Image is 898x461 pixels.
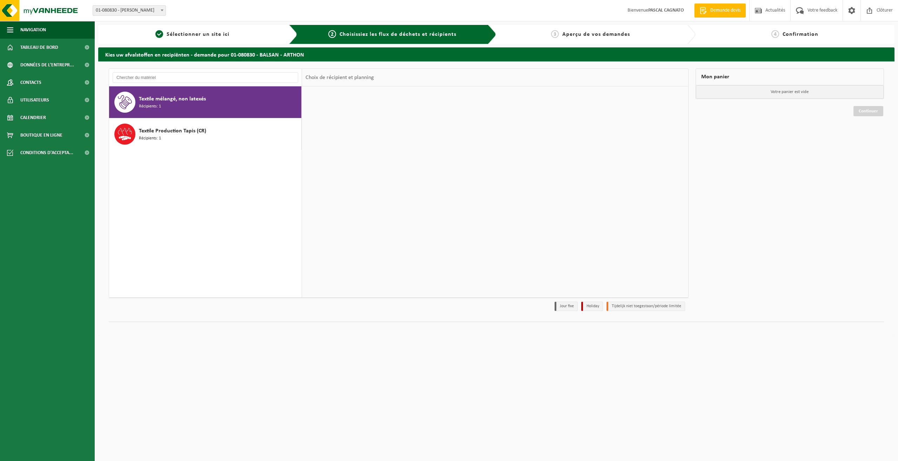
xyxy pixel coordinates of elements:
[607,302,685,311] li: Tijdelijk niet toegestaan/période limitée
[696,68,884,85] div: Mon panier
[783,32,818,37] span: Confirmation
[648,8,684,13] strong: PASCAL CAGNATO
[109,118,302,150] button: Textile Production Tapis (CR) Récipients: 1
[20,21,46,39] span: Navigation
[551,30,559,38] span: 3
[20,74,41,91] span: Contacts
[340,32,456,37] span: Choisissiez les flux de déchets et récipients
[102,30,283,39] a: 1Sélectionner un site ici
[694,4,746,18] a: Demande devis
[167,32,229,37] span: Sélectionner un site ici
[20,56,74,74] span: Données de l'entrepr...
[20,109,46,126] span: Calendrier
[139,135,161,142] span: Récipients: 1
[302,69,377,86] div: Choix de récipient et planning
[20,144,73,162] span: Conditions d'accepta...
[562,32,630,37] span: Aperçu de vos demandes
[853,106,883,116] a: Continuer
[20,39,58,56] span: Tableau de bord
[93,6,166,15] span: 01-080830 - BALSAN - ARTHON
[113,72,298,83] input: Chercher du matériel
[328,30,336,38] span: 2
[98,47,894,61] h2: Kies uw afvalstoffen en recipiënten - demande pour 01-080830 - BALSAN - ARTHON
[139,127,206,135] span: Textile Production Tapis (CR)
[696,85,884,99] p: Votre panier est vide
[139,95,206,103] span: Textile mélangé, non latexés
[709,7,742,14] span: Demande devis
[555,302,578,311] li: Jour fixe
[20,91,49,109] span: Utilisateurs
[109,86,302,118] button: Textile mélangé, non latexés Récipients: 1
[771,30,779,38] span: 4
[155,30,163,38] span: 1
[20,126,62,144] span: Boutique en ligne
[139,103,161,110] span: Récipients: 1
[93,5,166,16] span: 01-080830 - BALSAN - ARTHON
[581,302,603,311] li: Holiday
